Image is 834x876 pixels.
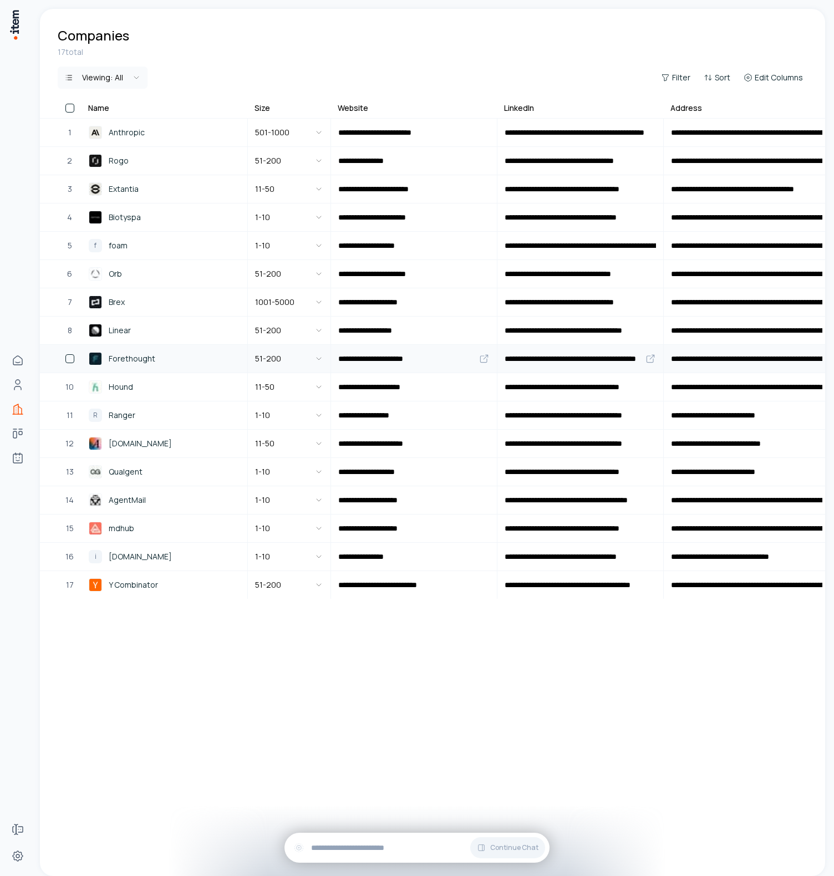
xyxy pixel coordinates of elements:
[89,380,102,394] img: Hound
[82,72,123,83] div: Viewing:
[66,466,74,478] span: 13
[82,374,247,400] a: HoundHound
[82,572,247,598] a: Y CombinatorY Combinator
[82,119,247,146] a: AnthropicAnthropic
[89,437,102,450] img: Arcade.dev
[470,837,545,858] button: Continue Chat
[9,9,20,40] img: Item Brain Logo
[670,103,702,114] div: Address
[67,155,72,167] span: 2
[109,353,155,365] span: Forethought
[672,72,690,83] span: Filter
[7,398,29,420] a: Companies
[67,211,72,223] span: 4
[82,147,247,174] a: RogoRogo
[490,843,538,852] span: Continue Chat
[7,447,29,469] a: Agents
[65,494,74,506] span: 14
[89,154,102,167] img: Rogo
[82,289,247,315] a: BrexBrex
[82,232,247,259] a: ffoam
[68,183,72,195] span: 3
[89,493,102,507] img: AgentMail
[109,494,146,506] span: AgentMail
[82,317,247,344] a: LinearLinear
[109,381,133,393] span: Hound
[7,818,29,841] a: Forms
[255,103,270,114] div: Size
[109,155,129,167] span: Rogo
[58,47,807,58] div: 17 total
[89,409,102,422] div: R
[755,72,803,83] span: Edit Columns
[109,522,134,534] span: mdhub
[82,515,247,542] a: mdhubmdhub
[7,349,29,371] a: Home
[109,240,128,252] span: foam
[89,182,102,196] img: Extantia
[89,324,102,337] img: Linear
[109,466,143,478] span: Qualgent
[284,833,550,863] div: Continue Chat
[739,70,807,85] button: Edit Columns
[89,550,102,563] div: i
[65,381,74,393] span: 10
[89,352,102,365] img: Forethought
[67,268,72,280] span: 6
[657,70,695,85] button: Filter
[68,126,72,139] span: 1
[82,345,247,372] a: ForethoughtForethought
[89,239,102,252] div: f
[109,324,131,337] span: Linear
[65,437,74,450] span: 12
[67,409,73,421] span: 11
[82,204,247,231] a: BiotyspaBiotyspa
[68,240,72,252] span: 5
[82,261,247,287] a: OrbOrb
[88,103,109,114] div: Name
[109,551,172,563] span: [DOMAIN_NAME]
[68,324,72,337] span: 8
[504,103,534,114] div: LinkedIn
[82,543,247,570] a: i[DOMAIN_NAME]
[89,211,102,224] img: Biotyspa
[109,409,135,421] span: Ranger
[338,103,368,114] div: Website
[65,551,74,563] span: 16
[82,487,247,513] a: AgentMailAgentMail
[66,579,74,591] span: 17
[109,579,158,591] span: Y Combinator
[109,183,139,195] span: Extantia
[89,267,102,281] img: Orb
[89,522,102,535] img: mdhub
[7,422,29,445] a: Deals
[82,430,247,457] a: Arcade.dev[DOMAIN_NAME]
[89,578,102,592] img: Y Combinator
[89,465,102,478] img: Qualgent
[7,845,29,867] a: Settings
[58,27,129,44] h1: Companies
[699,70,735,85] button: Sort
[82,402,247,429] a: RRanger
[89,296,102,309] img: Brex
[109,126,145,139] span: Anthropic
[715,72,730,83] span: Sort
[109,268,122,280] span: Orb
[89,126,102,139] img: Anthropic
[7,374,29,396] a: People
[82,176,247,202] a: ExtantiaExtantia
[68,296,72,308] span: 7
[66,522,74,534] span: 15
[109,211,141,223] span: Biotyspa
[82,459,247,485] a: QualgentQualgent
[109,296,125,308] span: Brex
[109,437,172,450] span: [DOMAIN_NAME]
